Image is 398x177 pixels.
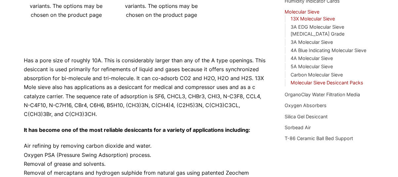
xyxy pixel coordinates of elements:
a: Oxygen Absorbers [285,103,327,108]
a: Molecular Sieve Desiccant Packs [291,80,363,85]
a: Sorbead Air [285,125,311,130]
a: 13X Molecular Sieve [291,16,335,21]
strong: It has become one of the most reliable desiccants for a variety of applications including: [24,127,250,133]
p: Has a pore size of roughly 10A. This is considerably larger than any of the A type openings. This... [24,56,267,119]
a: 3A EDG Molecular Sieve [MEDICAL_DATA] Grade [291,24,344,37]
a: Carbon Molecular Sieve [291,72,343,77]
a: T-86 Ceramic Ball Bed Support [285,135,353,141]
a: 4A Blue Indicating Molecular Sieve [291,47,366,53]
a: OrganoClay Water Filtration Media [285,92,360,97]
a: 5A Molecular Sieve [291,64,333,69]
a: Molecular Sieve [285,9,319,15]
a: 4A Molecular Sieve [291,55,333,61]
a: Silica Gel Desiccant [285,114,328,119]
a: 3A Molecular Sieve [291,39,333,45]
